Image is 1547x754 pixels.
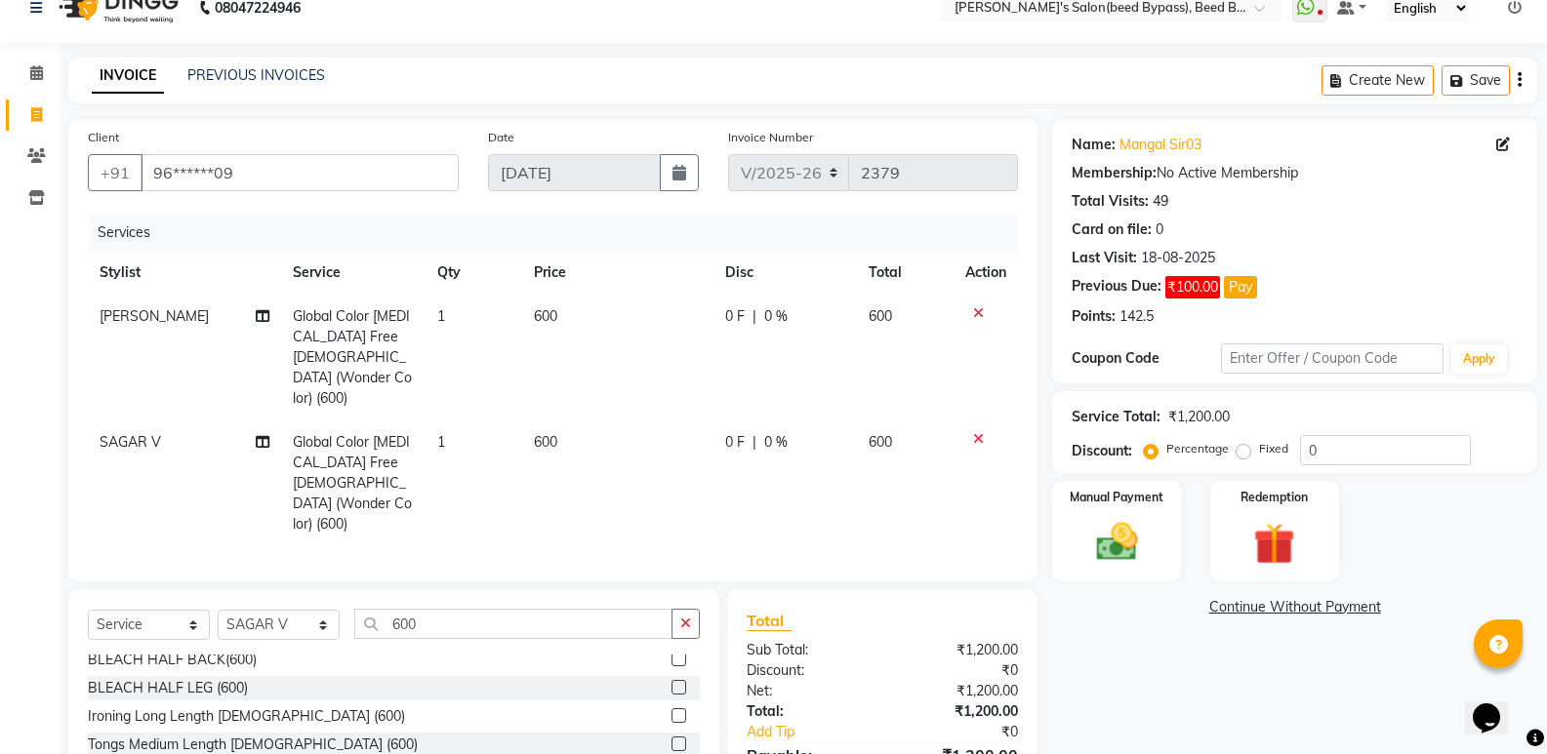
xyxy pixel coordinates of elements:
iframe: chat widget [1465,676,1527,734]
span: Global Color [MEDICAL_DATA] Free [DEMOGRAPHIC_DATA] (Wonder Color) (600) [293,433,412,533]
div: ₹0 [908,722,1033,742]
div: Discount: [732,660,882,681]
th: Total [857,251,954,295]
span: 1 [437,307,445,325]
div: Coupon Code [1072,348,1220,369]
th: Disc [713,251,858,295]
label: Invoice Number [728,129,813,146]
div: Name: [1072,135,1116,155]
a: Add Tip [732,722,908,742]
button: Apply [1451,344,1507,374]
label: Fixed [1259,440,1288,457]
div: Net: [732,681,882,701]
span: 600 [534,307,557,325]
label: Percentage [1166,440,1229,457]
div: 142.5 [1120,306,1154,327]
span: | [753,306,756,327]
div: ₹1,200.00 [1168,407,1230,427]
div: 49 [1153,191,1168,212]
div: Ironing Long Length [DEMOGRAPHIC_DATA] (600) [88,706,405,727]
th: Stylist [88,251,281,295]
div: No Active Membership [1072,163,1518,183]
span: 0 % [764,432,788,453]
input: Search by Name/Mobile/Email/Code [141,154,459,191]
button: Save [1442,65,1510,96]
span: 600 [534,433,557,451]
span: 0 F [725,432,745,453]
a: Mangal Sir03 [1120,135,1201,155]
label: Manual Payment [1070,489,1163,506]
a: INVOICE [92,59,164,94]
label: Date [488,129,514,146]
div: ₹1,200.00 [882,681,1033,701]
div: Previous Due: [1072,276,1161,298]
span: 0 F [725,306,745,327]
div: Last Visit: [1072,248,1137,268]
button: Pay [1224,276,1257,298]
span: 600 [869,433,892,451]
span: | [753,432,756,453]
label: Redemption [1241,489,1308,506]
div: Membership: [1072,163,1157,183]
label: Client [88,129,119,146]
div: BLEACH HALF BACK(600) [88,650,257,670]
button: Create New [1322,65,1434,96]
div: ₹1,200.00 [882,640,1033,660]
input: Search or Scan [354,609,672,639]
button: +91 [88,154,142,191]
img: _gift.svg [1241,518,1308,570]
input: Enter Offer / Coupon Code [1221,343,1444,374]
th: Price [522,251,713,295]
span: SAGAR V [100,433,161,451]
img: _cash.svg [1083,518,1151,566]
div: ₹0 [882,660,1033,681]
span: [PERSON_NAME] [100,307,209,325]
span: 0 % [764,306,788,327]
div: Points: [1072,306,1116,327]
span: ₹100.00 [1165,276,1220,298]
div: ₹1,200.00 [882,701,1033,722]
a: Continue Without Payment [1056,597,1533,617]
div: Total Visits: [1072,191,1149,212]
span: Global Color [MEDICAL_DATA] Free [DEMOGRAPHIC_DATA] (Wonder Color) (600) [293,307,412,407]
div: Card on file: [1072,219,1152,240]
span: 600 [869,307,892,325]
a: PREVIOUS INVOICES [187,66,325,84]
div: Services [90,215,1033,251]
span: Total [747,611,792,631]
div: Total: [732,701,882,722]
th: Service [281,251,426,295]
div: Discount: [1072,441,1132,461]
div: 0 [1156,219,1163,240]
div: BLEACH HALF LEG (600) [88,678,248,698]
th: Qty [426,251,522,295]
div: Sub Total: [732,640,882,660]
div: 18-08-2025 [1141,248,1215,268]
th: Action [954,251,1018,295]
div: Service Total: [1072,407,1160,427]
span: 1 [437,433,445,451]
